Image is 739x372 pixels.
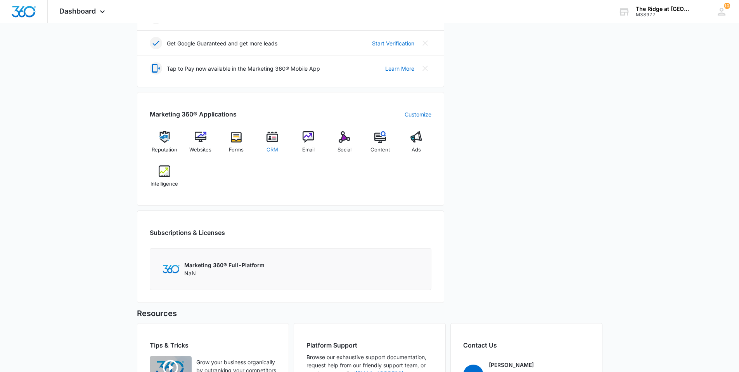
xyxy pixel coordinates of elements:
p: [PERSON_NAME] [489,361,534,369]
div: account name [636,6,692,12]
a: Ads [402,131,431,159]
button: Close [419,62,431,75]
h2: Platform Support [306,341,433,350]
span: Social [337,146,351,154]
a: Content [365,131,395,159]
div: account id [636,12,692,17]
div: notifications count [724,3,730,9]
a: Intelligence [150,165,180,193]
p: Tap to Pay now available in the Marketing 360® Mobile App [167,64,320,73]
a: Forms [222,131,251,159]
span: Reputation [152,146,177,154]
span: 103 [724,3,730,9]
a: Learn More [385,64,414,73]
h2: Marketing 360® Applications [150,110,237,119]
a: Websites [185,131,215,159]
span: Content [370,146,390,154]
a: Start Verification [372,39,414,47]
p: Get Google Guaranteed and get more leads [167,39,277,47]
a: CRM [258,131,287,159]
span: Intelligence [151,180,178,188]
span: Dashboard [59,7,96,15]
span: Ads [412,146,421,154]
p: Marketing 360® Full-Platform [184,261,265,269]
button: Close [419,37,431,49]
span: CRM [267,146,278,154]
img: Marketing 360 Logo [163,265,180,273]
span: Forms [229,146,244,154]
a: Social [329,131,359,159]
h2: Subscriptions & Licenses [150,228,225,237]
a: Email [294,131,324,159]
div: NaN [184,261,265,277]
a: Customize [405,110,431,118]
span: Email [302,146,315,154]
a: Reputation [150,131,180,159]
h2: Contact Us [463,341,590,350]
h2: Tips & Tricks [150,341,276,350]
h5: Resources [137,308,602,319]
span: Websites [189,146,211,154]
